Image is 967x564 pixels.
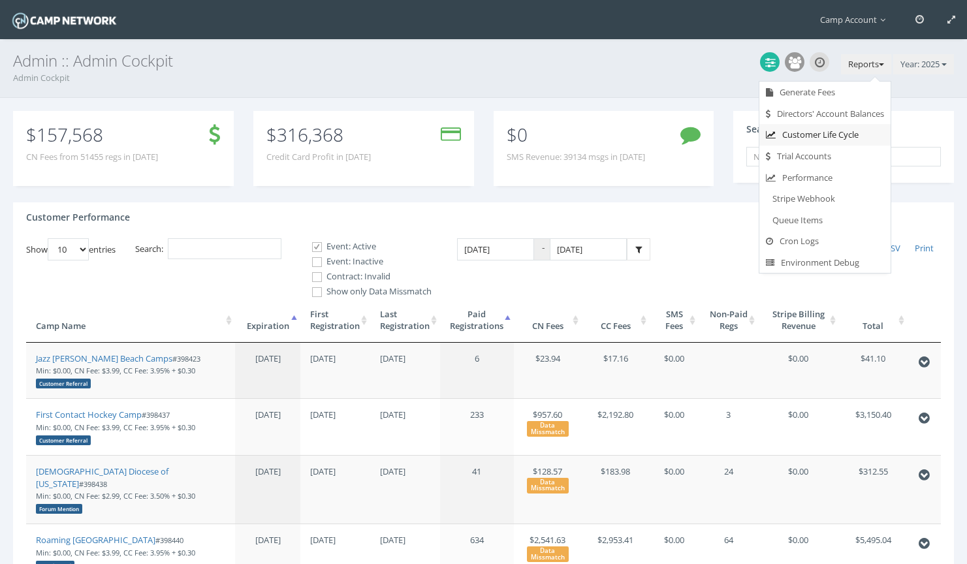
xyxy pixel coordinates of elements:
td: 24 [699,455,757,524]
td: $0.00 [758,343,839,399]
div: Customer Referral [36,435,91,445]
p: $ [26,127,158,142]
label: Event: Inactive [301,255,432,268]
label: Search: [135,238,281,260]
a: Cron Logs [759,230,891,252]
h4: Search Participants [746,124,833,134]
span: [DATE] [255,352,281,364]
a: CSV [878,238,908,259]
a: Customer Life Cycle [759,124,891,146]
td: $2,192.80 [582,398,650,455]
th: CN Fees: activate to sort column ascending [514,298,582,343]
a: Queue Items [759,210,891,231]
td: $312.55 [839,455,908,524]
span: $0 [507,122,528,147]
span: Print [915,242,934,254]
div: Data Missmatch [527,421,569,437]
label: Contract: Invalid [301,270,432,283]
span: Year: 2025 [900,58,940,70]
td: $183.98 [582,455,650,524]
td: $0.00 [758,455,839,524]
td: $0.00 [758,398,839,455]
td: [DATE] [370,343,440,399]
th: Total: activate to sort column ascending [839,298,908,343]
a: Performance [759,167,891,189]
small: #398438 Min: $0.00, CN Fee: $2.99, CC Fee: 3.50% + $0.30 [36,479,195,513]
div: Forum Mention [36,504,82,514]
select: Showentries [48,238,89,260]
span: - [534,238,550,261]
a: Roaming [GEOGRAPHIC_DATA] [36,534,155,546]
td: $23.94 [514,343,582,399]
a: Trial Accounts [759,146,891,167]
td: $0.00 [650,343,699,399]
label: Event: Active [301,240,432,253]
span: [DATE] [255,534,281,546]
div: Data Missmatch [527,546,569,562]
a: Jazz [PERSON_NAME] Beach Camps [36,352,172,364]
td: [DATE] [300,343,370,399]
td: $128.57 [514,455,582,524]
th: LastRegistration: activate to sort column ascending [370,298,440,343]
input: Name, Email [746,147,941,166]
th: FirstRegistration: activate to sort column ascending [300,298,370,343]
a: [DEMOGRAPHIC_DATA] Diocese of [US_STATE] [36,465,168,490]
th: SMS Fees: activate to sort column ascending [650,298,699,343]
div: Customer Referral [36,379,91,388]
td: $0.00 [650,455,699,524]
td: 233 [440,398,514,455]
td: 6 [440,343,514,399]
td: $3,150.40 [839,398,908,455]
td: [DATE] [300,398,370,455]
span: CN Fees from 51455 regs in [DATE] [26,151,158,163]
a: Stripe Webhook [759,188,891,210]
th: Stripe Billing Revenue: activate to sort column ascending [758,298,839,343]
ul: Reports [759,81,891,274]
th: Non-Paid Regs: activate to sort column ascending [699,298,757,343]
input: Date Range: To [550,238,627,261]
div: Data Missmatch [527,478,569,493]
td: [DATE] [370,455,440,524]
h3: Admin :: Admin Cockpit [13,52,954,69]
span: Camp Account [820,14,892,25]
a: Directors' Account Balances [759,103,891,125]
span: CSV [885,242,900,254]
td: [DATE] [370,398,440,455]
th: Expiration: activate to sort column descending [235,298,300,343]
span: 157,568 [37,122,103,147]
td: $41.10 [839,343,908,399]
span: [DATE] [255,409,281,420]
span: 316,368 [277,122,343,147]
td: 3 [699,398,757,455]
th: PaidRegistrations: activate to sort column ascending [440,298,514,343]
td: $0.00 [650,398,699,455]
p: $ [266,127,371,142]
small: #398437 Min: $0.00, CN Fee: $3.99, CC Fee: 3.95% + $0.30 [36,410,195,444]
a: First Contact Hockey Camp [36,409,142,420]
label: Show only Data Missmatch [301,285,432,298]
td: [DATE] [300,455,370,524]
a: Environment Debug [759,252,891,274]
span: SMS Revenue: 39134 msgs in [DATE] [507,151,645,163]
span: Credit Card Profit in [DATE] [266,151,371,163]
td: $17.16 [582,343,650,399]
input: Search: [168,238,281,260]
td: 41 [440,455,514,524]
a: Print [908,238,941,259]
span: [DATE] [255,465,281,477]
button: Year: 2025 [893,54,954,75]
td: $957.60 [514,398,582,455]
h4: Customer Performance [26,212,130,222]
small: #398423 Min: $0.00, CN Fee: $3.99, CC Fee: 3.95% + $0.30 [36,354,200,388]
a: Admin Cockpit [13,72,70,84]
input: Date Range: From [457,238,534,261]
th: CC Fees: activate to sort column ascending [582,298,650,343]
label: Show entries [26,238,116,260]
img: Camp Network [10,9,119,32]
a: Generate Fees [759,82,891,103]
button: Reports [841,54,891,75]
th: Camp Name: activate to sort column ascending [26,298,235,343]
